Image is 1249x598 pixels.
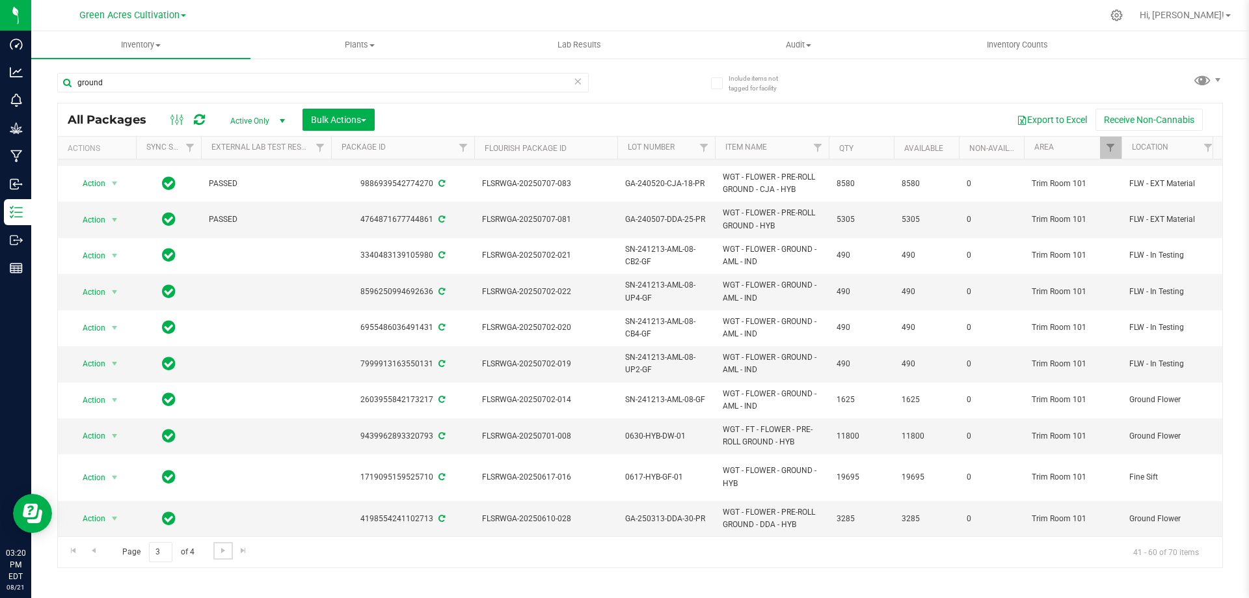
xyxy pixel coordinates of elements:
[107,510,123,528] span: select
[436,514,445,523] span: Sync from Compliance System
[234,542,253,560] a: Go to the last page
[10,206,23,219] inline-svg: Inventory
[723,506,821,531] span: WGT - FLOWER - PRE-ROLL GROUND - DDA - HYB
[146,143,196,152] a: Sync Status
[839,144,853,153] a: Qty
[162,174,176,193] span: In Sync
[1032,286,1114,298] span: Trim Room 101
[1032,394,1114,406] span: Trim Room 101
[902,358,951,370] span: 490
[628,143,675,152] a: Lot Number
[723,316,821,340] span: WGT - FLOWER - GROUND - AML - IND
[967,286,1016,298] span: 0
[71,283,106,301] span: Action
[162,427,176,445] span: In Sync
[162,468,176,486] span: In Sync
[211,143,314,152] a: External Lab Test Result
[107,319,123,337] span: select
[482,430,610,442] span: FLSRWGA-20250701-008
[1129,249,1211,262] span: FLW - In Testing
[837,213,886,226] span: 5305
[967,358,1016,370] span: 0
[311,115,366,125] span: Bulk Actions
[625,430,707,442] span: 0630-HYB-DW-01
[625,178,707,190] span: GA-240520-CJA-18-PR
[329,321,476,334] div: 6955486036491431
[329,430,476,442] div: 9439962893320793
[837,394,886,406] span: 1625
[1129,286,1211,298] span: FLW - In Testing
[71,355,106,373] span: Action
[6,582,25,592] p: 08/21
[250,31,470,59] a: Plants
[436,251,445,260] span: Sync from Compliance System
[1032,358,1114,370] span: Trim Room 101
[209,213,323,226] span: PASSED
[723,243,821,268] span: WGT - FLOWER - GROUND - AML - IND
[1032,213,1114,226] span: Trim Room 101
[71,427,106,445] span: Action
[453,137,474,159] a: Filter
[329,178,476,190] div: 9886939542774270
[162,390,176,409] span: In Sync
[10,38,23,51] inline-svg: Dashboard
[723,465,821,489] span: WGT - FLOWER - GROUND - HYB
[837,178,886,190] span: 8580
[482,358,610,370] span: FLSRWGA-20250702-019
[162,246,176,264] span: In Sync
[436,215,445,224] span: Sync from Compliance System
[107,211,123,229] span: select
[13,494,52,533] iframe: Resource center
[162,510,176,528] span: In Sync
[837,513,886,525] span: 3285
[1129,358,1211,370] span: FLW - In Testing
[723,171,821,196] span: WGT - FLOWER - PRE-ROLL GROUND - CJA - HYB
[79,10,180,21] span: Green Acres Cultivation
[482,286,610,298] span: FLSRWGA-20250702-022
[71,174,106,193] span: Action
[149,542,172,562] input: 3
[625,471,707,483] span: 0617-HYB-GF-01
[31,31,250,59] a: Inventory
[837,358,886,370] span: 490
[690,39,907,51] span: Audit
[1032,178,1114,190] span: Trim Room 101
[967,430,1016,442] span: 0
[967,321,1016,334] span: 0
[31,39,250,51] span: Inventory
[625,351,707,376] span: SN-241213-AML-08-UP2-GF
[902,213,951,226] span: 5305
[837,471,886,483] span: 19695
[107,427,123,445] span: select
[482,394,610,406] span: FLSRWGA-20250702-014
[689,31,908,59] a: Audit
[482,249,610,262] span: FLSRWGA-20250702-021
[482,513,610,525] span: FLSRWGA-20250610-028
[84,542,103,560] a: Go to the previous page
[837,430,886,442] span: 11800
[902,286,951,298] span: 490
[1129,213,1211,226] span: FLW - EXT Material
[908,31,1127,59] a: Inventory Counts
[436,323,445,332] span: Sync from Compliance System
[71,211,106,229] span: Action
[10,262,23,275] inline-svg: Reports
[625,513,707,525] span: GA-250313-DDA-30-PR
[482,471,610,483] span: FLSRWGA-20250617-016
[107,391,123,409] span: select
[837,249,886,262] span: 490
[1129,471,1211,483] span: Fine Sift
[967,471,1016,483] span: 0
[807,137,829,159] a: Filter
[693,137,715,159] a: Filter
[1129,513,1211,525] span: Ground Flower
[329,513,476,525] div: 4198554241102713
[213,542,232,560] a: Go to the next page
[10,66,23,79] inline-svg: Analytics
[1032,249,1114,262] span: Trim Room 101
[902,430,951,442] span: 11800
[180,137,201,159] a: Filter
[485,144,567,153] a: Flourish Package ID
[1032,430,1114,442] span: Trim Room 101
[1008,109,1095,131] button: Export to Excel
